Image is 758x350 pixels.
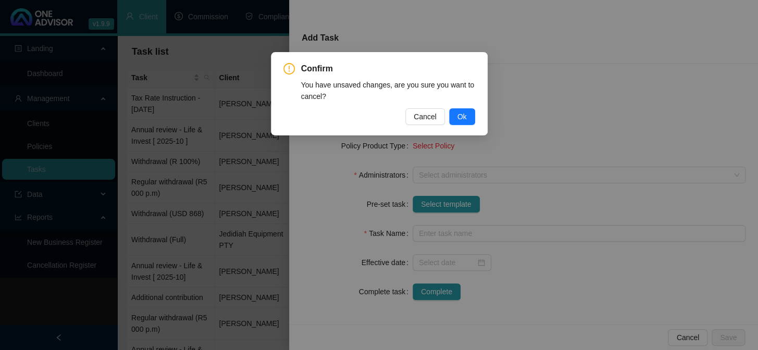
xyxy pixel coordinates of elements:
[414,111,437,122] span: Cancel
[283,63,295,74] span: exclamation-circle
[449,108,475,125] button: Ok
[405,108,445,125] button: Cancel
[301,79,475,102] div: You have unsaved changes, are you sure you want to cancel?
[457,111,467,122] span: Ok
[301,63,475,75] span: Confirm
